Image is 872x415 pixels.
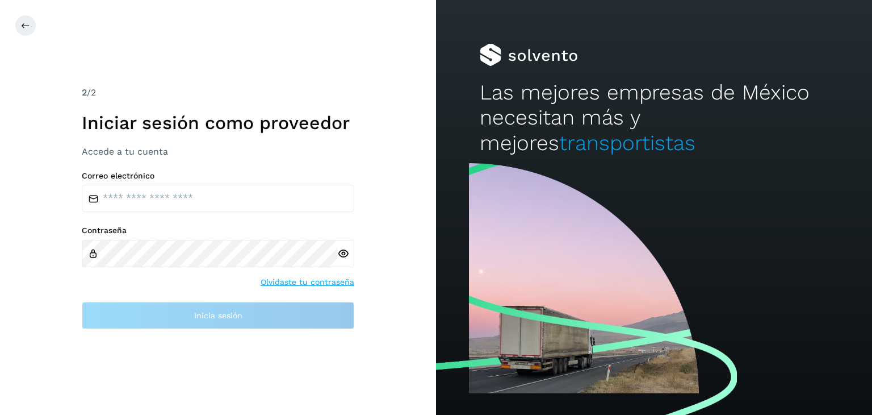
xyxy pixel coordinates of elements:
[82,171,354,181] label: Correo electrónico
[82,112,354,134] h1: Iniciar sesión como proveedor
[480,80,828,156] h2: Las mejores empresas de México necesitan más y mejores
[82,302,354,329] button: Inicia sesión
[559,131,695,155] span: transportistas
[82,146,354,157] h3: Accede a tu cuenta
[261,276,354,288] a: Olvidaste tu contraseña
[82,86,354,99] div: /2
[82,226,354,235] label: Contraseña
[82,87,87,98] span: 2
[194,312,242,319] span: Inicia sesión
